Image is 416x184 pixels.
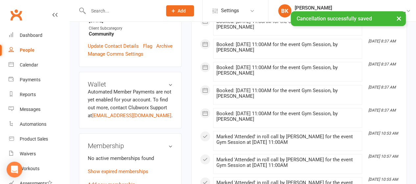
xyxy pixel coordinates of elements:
[178,8,186,13] span: Add
[368,85,396,90] i: [DATE] 8:37 AM
[368,154,398,159] i: [DATE] 10:57 AM
[9,72,69,87] a: Payments
[368,177,398,182] i: [DATE] 10:55 AM
[166,5,194,16] button: Add
[393,11,405,25] button: ×
[20,136,48,142] div: Product Sales
[88,142,173,149] h3: Membership
[9,132,69,146] a: Product Sales
[20,47,35,53] div: People
[368,39,396,43] i: [DATE] 8:37 AM
[9,102,69,117] a: Messages
[291,11,406,26] div: Cancellation successfully saved
[89,25,173,32] div: Client Subcategory
[88,89,173,118] no-payment-system: Automated Member Payments are not yet enabled for your account. To find out more, contact Clubwor...
[88,154,173,162] p: No active memberships found
[9,28,69,43] a: Dashboard
[216,65,359,76] div: Booked: [DATE] 11:00AM for the event Gym Session, by [PERSON_NAME]
[8,7,24,23] a: Clubworx
[9,117,69,132] a: Automations
[143,42,152,50] a: Flag
[20,33,42,38] div: Dashboard
[20,121,46,127] div: Automations
[216,88,359,99] div: Booked: [DATE] 11:00AM for the event Gym Session, by [PERSON_NAME]
[368,108,396,113] i: [DATE] 8:37 AM
[216,157,359,168] div: Marked 'Attended' in roll call by [PERSON_NAME] for the event Gym Session at [DATE] 11:00AM
[156,42,173,50] a: Archive
[216,134,359,145] div: Marked 'Attended' in roll call by [PERSON_NAME] for the event Gym Session at [DATE] 11:00AM
[86,6,158,15] input: Search...
[295,11,406,17] div: Uniting Seniors [PERSON_NAME][GEOGRAPHIC_DATA]
[20,166,39,171] div: Workouts
[88,42,139,50] a: Update Contact Details
[368,131,398,136] i: [DATE] 10:53 AM
[9,43,69,58] a: People
[20,62,38,67] div: Calendar
[88,50,143,58] a: Manage Comms Settings
[9,161,69,176] a: Workouts
[9,146,69,161] a: Waivers
[89,31,173,37] strong: Community
[88,169,148,174] a: Show expired memberships
[216,111,359,122] div: Booked: [DATE] 11:00AM for the event Gym Session, by [PERSON_NAME]
[9,58,69,72] a: Calendar
[221,3,239,18] span: Settings
[295,5,406,11] div: [PERSON_NAME]
[7,162,22,177] div: Open Intercom Messenger
[20,92,36,97] div: Reports
[92,113,171,118] a: [EMAIL_ADDRESS][DOMAIN_NAME]
[368,62,396,66] i: [DATE] 8:37 AM
[9,87,69,102] a: Reports
[88,81,173,88] h3: Wallet
[216,42,359,53] div: Booked: [DATE] 11:00AM for the event Gym Session, by [PERSON_NAME]
[20,107,40,112] div: Messages
[20,77,40,82] div: Payments
[278,4,291,17] div: BK
[20,151,36,156] div: Waivers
